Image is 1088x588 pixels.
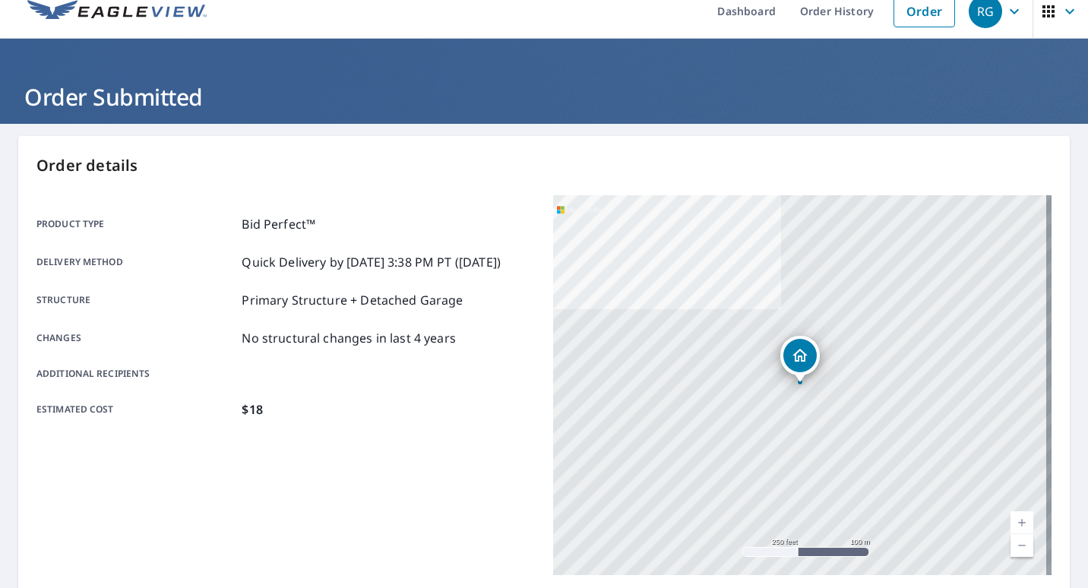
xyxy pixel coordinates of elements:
p: No structural changes in last 4 years [242,329,456,347]
a: Current Level 17, Zoom In [1011,511,1033,534]
p: Bid Perfect™ [242,215,315,233]
p: Estimated cost [36,400,236,419]
p: Order details [36,154,1052,177]
p: Delivery method [36,253,236,271]
p: Primary Structure + Detached Garage [242,291,463,309]
p: $18 [242,400,262,419]
h1: Order Submitted [18,81,1070,112]
p: Changes [36,329,236,347]
div: Dropped pin, building 1, Residential property, 1219 NW 14th Ct Fort Lauderdale, FL 33311 [780,336,820,383]
p: Additional recipients [36,367,236,381]
p: Quick Delivery by [DATE] 3:38 PM PT ([DATE]) [242,253,501,271]
p: Product type [36,215,236,233]
p: Structure [36,291,236,309]
a: Current Level 17, Zoom Out [1011,534,1033,557]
